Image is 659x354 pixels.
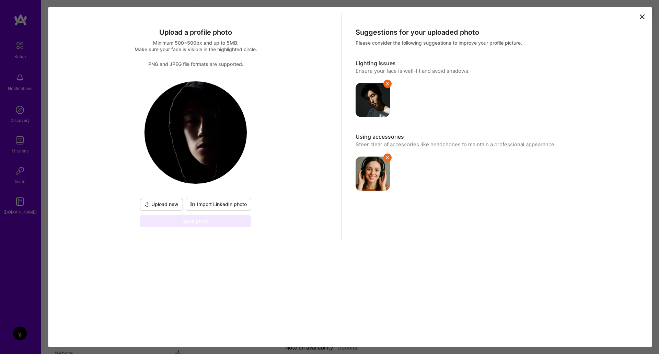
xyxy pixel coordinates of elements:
span: Import LinkedIn photo [190,201,247,208]
div: Upload a profile photo [55,28,336,37]
div: Steer clear of accessories like headphones to maintain a professional appearance. [356,141,637,148]
div: Please consider the following suggestions to improve your profile picture. [356,39,637,46]
button: Upload new [140,198,183,211]
div: logoUpload newImport LinkedIn photoSave photo [139,81,253,227]
div: PNG and JPEG file formats are supported. [55,61,336,67]
div: Ensure your face is well-lit and avoid shadows. [356,67,637,75]
button: Import LinkedIn photo [186,198,251,211]
img: logo [144,81,247,184]
div: Using accessories [356,133,637,141]
div: Lighting issues [356,60,637,67]
img: avatar [356,83,390,117]
div: Suggestions for your uploaded photo [356,28,637,37]
i: icon LinkedInDarkV2 [190,202,196,207]
div: Minimum 500x500px and up to 5MB. [55,39,336,46]
div: To import a profile photo add your LinkedIn URL to your profile. [186,198,251,211]
div: Make sure your face is visible in the highlighted circle. [55,46,336,53]
img: avatar [356,157,390,191]
i: icon UploadDark [144,202,150,207]
span: Upload new [144,201,178,208]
